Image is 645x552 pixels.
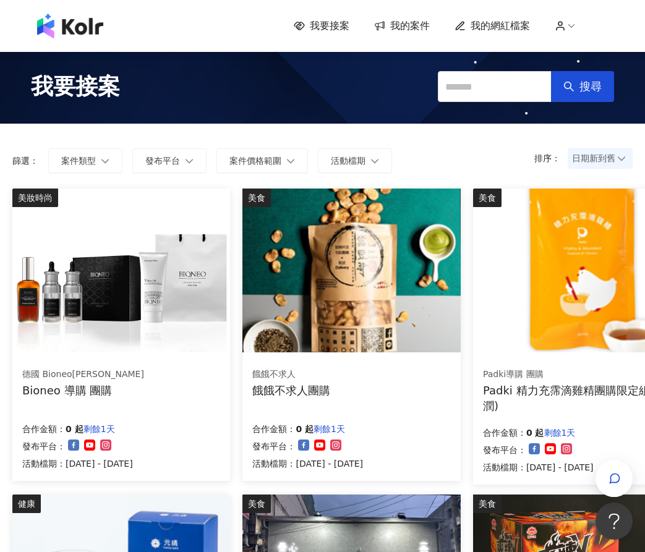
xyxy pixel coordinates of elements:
p: 發布平台： [22,439,66,454]
span: 發布平台 [145,156,180,166]
img: 百妮保濕逆齡美白系列 [12,189,230,352]
div: 美食 [473,189,502,207]
p: 活動檔期：[DATE] - [DATE] [22,456,133,471]
p: 發布平台： [483,443,526,457]
span: 案件類型 [61,156,96,166]
div: 餓餓不求人 [252,368,330,381]
span: 我要接案 [310,19,349,33]
div: 美食 [242,189,271,207]
iframe: Help Scout Beacon - Open [596,503,633,540]
p: 合作金額： [22,422,66,436]
span: 我的網紅檔案 [471,19,530,33]
a: 我的網紅檔案 [455,19,530,33]
p: 活動檔期：[DATE] - [DATE] [252,456,363,471]
p: 0 起 [526,425,544,440]
p: 0 起 [296,422,314,436]
p: 剩餘1天 [83,422,115,436]
p: 篩選： [12,156,38,166]
span: 活動檔期 [331,156,365,166]
div: 美食 [473,495,502,513]
span: 搜尋 [579,80,602,93]
span: 案件價格範圍 [229,156,281,166]
img: 餓餓不求人系列 [242,189,460,352]
p: 活動檔期：[DATE] - [DATE] [483,460,594,475]
p: 發布平台： [252,439,296,454]
div: 健康 [12,495,41,513]
div: Bioneo 導購 團購 [22,383,144,398]
span: 日期新到舊 [572,149,628,168]
div: 美妝時尚 [12,189,58,207]
a: 我的案件 [374,19,430,33]
div: 德國 Bioneo[PERSON_NAME] [22,368,144,381]
p: 剩餘1天 [544,425,576,440]
button: 案件類型 [48,148,122,173]
p: 合作金額： [252,422,296,436]
a: 我要接案 [294,19,349,33]
span: search [563,81,575,92]
p: 剩餘1天 [314,422,345,436]
img: logo [37,14,103,38]
p: 排序： [534,153,568,163]
p: 合作金額： [483,425,526,440]
span: 我要接案 [31,71,120,102]
button: 活動檔期 [318,148,392,173]
span: 我的案件 [390,19,430,33]
p: 0 起 [66,422,83,436]
div: 餓餓不求人團購 [252,383,330,398]
button: 案件價格範圍 [216,148,308,173]
div: 美食 [242,495,271,513]
button: 搜尋 [551,71,614,102]
button: 發布平台 [132,148,207,173]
